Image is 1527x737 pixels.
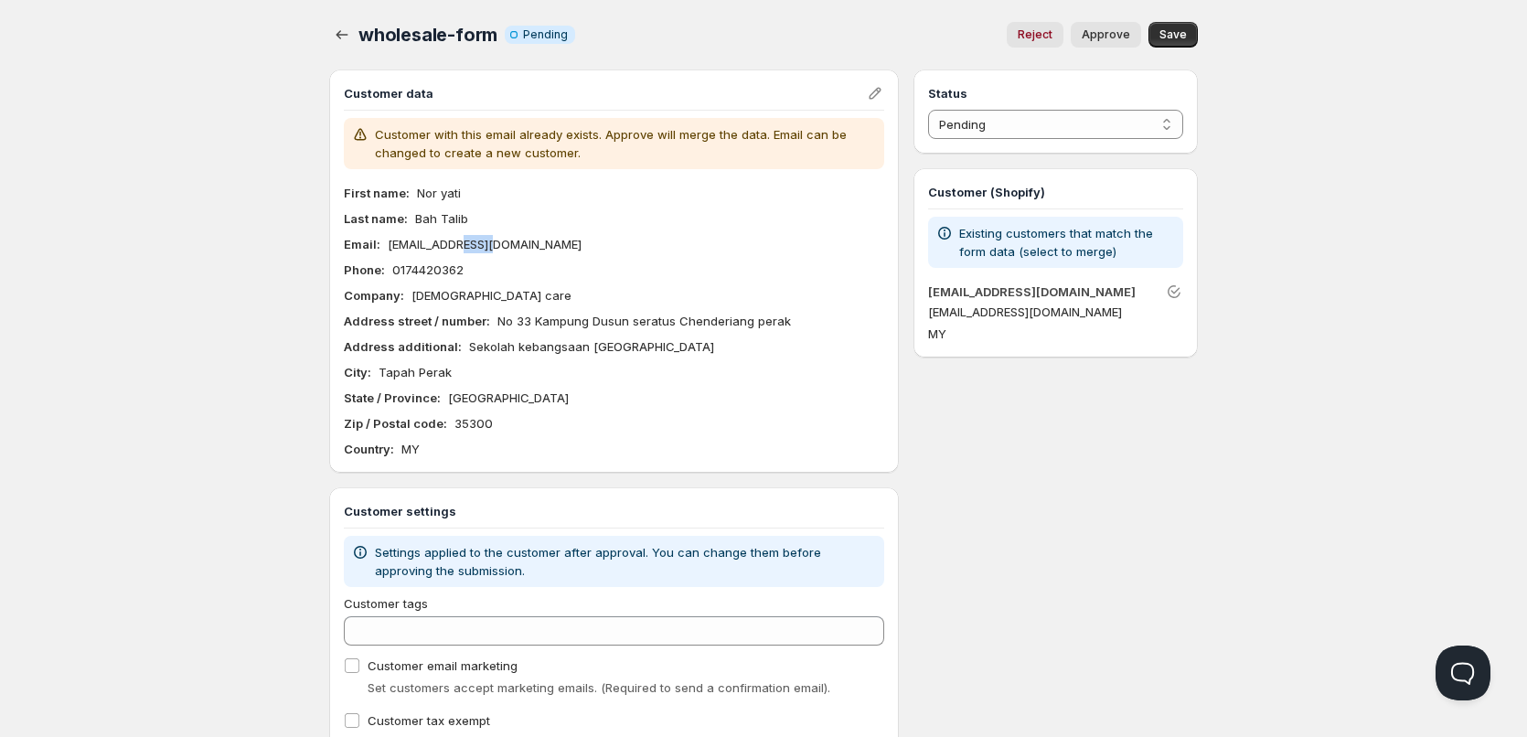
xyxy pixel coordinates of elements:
b: City : [344,365,371,379]
b: Company : [344,288,404,303]
span: Save [1159,27,1187,42]
p: [DEMOGRAPHIC_DATA] care [411,286,571,304]
span: wholesale-form [358,24,497,46]
button: Save [1148,22,1198,48]
b: Last name : [344,211,408,226]
span: Reject [1018,27,1052,42]
p: Nor yati [417,184,461,202]
b: Address street / number : [344,314,490,328]
p: 35300 [454,414,493,433]
p: [EMAIL_ADDRESS][DOMAIN_NAME] [928,303,1183,321]
b: First name : [344,186,410,200]
span: Customer tax exempt [368,713,490,728]
p: Existing customers that match the form data (select to merge) [959,224,1176,261]
b: Country : [344,442,394,456]
b: Email : [344,237,380,251]
b: Zip / Postal code : [344,416,447,431]
p: MY [401,440,420,458]
span: Approve [1082,27,1130,42]
p: Sekolah kebangsaan [GEOGRAPHIC_DATA] [469,337,714,356]
iframe: Help Scout Beacon - Open [1436,646,1490,700]
p: [GEOGRAPHIC_DATA] [448,389,569,407]
a: [EMAIL_ADDRESS][DOMAIN_NAME] [928,284,1136,299]
h3: Customer data [344,84,866,102]
span: Set customers accept marketing emails. (Required to send a confirmation email). [368,680,830,695]
h3: Customer settings [344,502,884,520]
span: Customer email marketing [368,658,518,673]
span: MY [928,326,946,341]
button: Unlink [1161,279,1187,304]
button: Approve [1071,22,1141,48]
span: Pending [523,27,568,42]
p: [EMAIL_ADDRESS][DOMAIN_NAME] [388,235,582,253]
p: Tapah Perak [379,363,452,381]
button: Reject [1007,22,1063,48]
b: Address additional : [344,339,462,354]
p: Bah Talib [415,209,468,228]
p: No 33 Kampung Dusun seratus Chenderiang perak [497,312,791,330]
h3: Status [928,84,1183,102]
button: Edit [862,80,888,106]
b: Phone : [344,262,385,277]
p: Customer with this email already exists. Approve will merge the data. Email can be changed to cre... [375,125,877,162]
span: Customer tags [344,596,428,611]
p: Settings applied to the customer after approval. You can change them before approving the submiss... [375,543,877,580]
h3: Customer (Shopify) [928,183,1183,201]
p: 0174420362 [392,261,464,279]
b: State / Province : [344,390,441,405]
